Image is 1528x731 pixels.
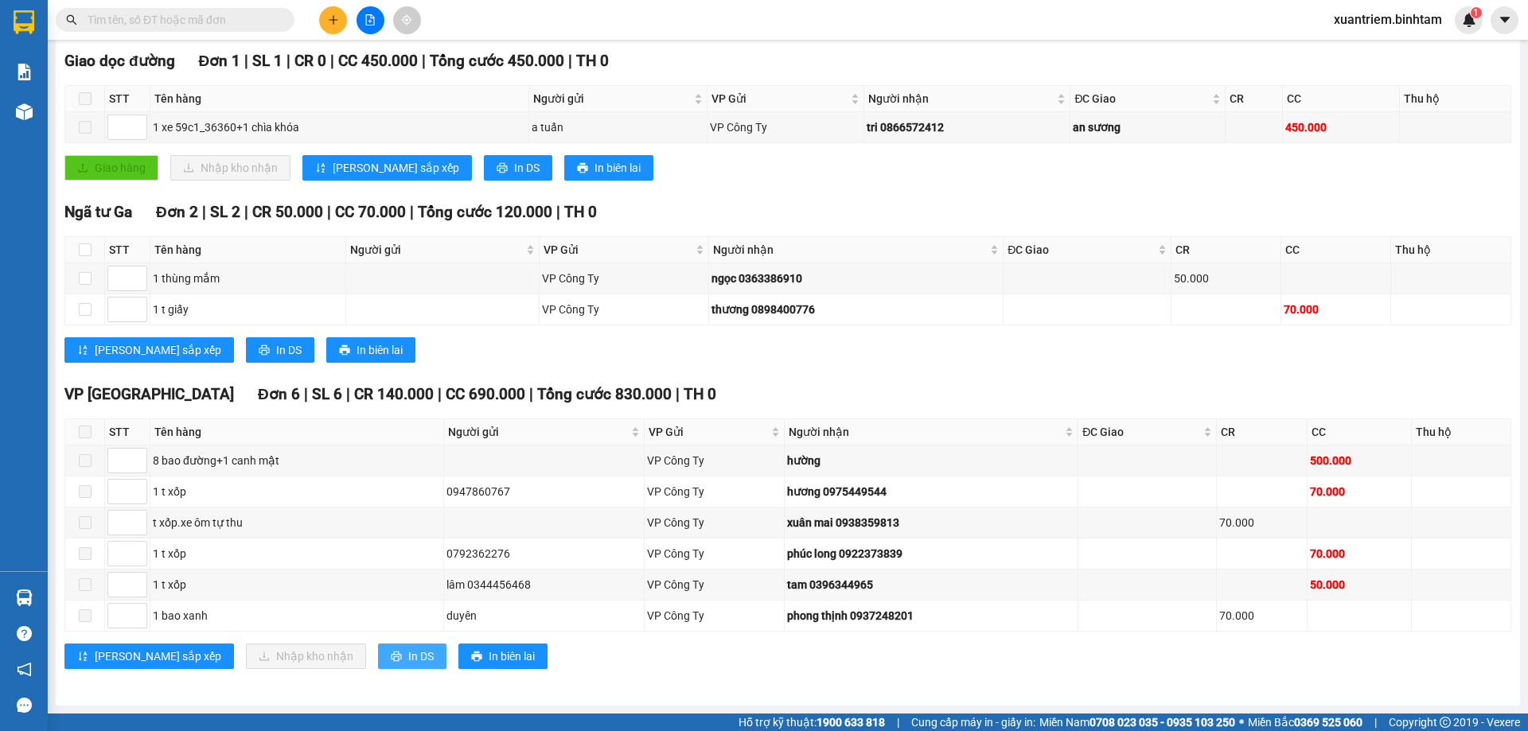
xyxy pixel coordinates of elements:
div: 0947860767 [446,483,641,500]
th: STT [105,419,150,445]
span: Hỗ trợ kỹ thuật: [739,714,885,731]
img: warehouse-icon [16,103,33,120]
span: printer [497,162,508,175]
span: In DS [276,341,302,359]
div: 1 t xốp [153,545,441,562]
span: sort-ascending [77,344,88,357]
span: Miền Bắc [1248,714,1362,731]
span: xuantriem.binhtam [1321,10,1455,29]
span: Cung cấp máy in - giấy in: [911,714,1035,731]
span: CR 50.000 [252,203,323,221]
td: VP Công Ty [540,263,709,294]
th: STT [105,237,150,263]
td: VP Công Ty [645,601,785,632]
div: 50.000 [1174,270,1278,287]
span: | [568,52,572,70]
th: CR [1226,86,1283,112]
div: VP Công Ty [647,514,782,531]
th: Thu hộ [1412,419,1511,445]
strong: 0369 525 060 [1294,716,1362,729]
div: 70.000 [1219,514,1304,531]
span: | [202,203,206,221]
span: Người nhận [713,241,987,259]
th: CC [1283,86,1400,112]
span: | [244,203,248,221]
span: TH 0 [576,52,609,70]
span: In DS [514,159,540,177]
span: Đơn 6 [258,385,300,403]
div: an sương [1073,119,1222,136]
img: icon-new-feature [1462,13,1476,27]
div: VP Công Ty [542,270,706,287]
span: Đơn 2 [156,203,198,221]
div: t xốp.xe ôm tự thu [153,514,441,531]
span: plus [328,14,339,25]
span: sort-ascending [77,651,88,663]
button: downloadNhập kho nhận [170,155,290,181]
div: hường [787,452,1076,469]
button: file-add [357,6,384,34]
div: phúc long 0922373839 [787,545,1076,562]
div: 70.000 [1219,607,1304,624]
div: VP Công Ty [647,452,782,469]
div: 50.000 [1310,576,1409,593]
span: In biên lai [594,159,641,177]
input: Tìm tên, số ĐT hoặc mã đơn [88,11,275,29]
span: Người nhận [868,90,1054,107]
button: sort-ascending[PERSON_NAME] sắp xếp [64,644,234,669]
div: VP Công Ty [647,607,782,624]
span: Đơn 1 [199,52,241,70]
th: CR [1217,419,1308,445]
span: Tổng cước 830.000 [537,385,672,403]
div: tri 0866572412 [867,119,1067,136]
span: In biên lai [357,341,403,359]
img: warehouse-icon [16,589,33,606]
th: STT [105,86,150,112]
span: file-add [364,14,376,25]
div: 1 t xốp [153,483,441,500]
div: 1 bao xanh [153,607,441,624]
span: aim [401,14,412,25]
td: VP Công Ty [645,570,785,601]
div: 1 t giấy [153,301,343,318]
span: Tổng cước 120.000 [418,203,552,221]
span: message [17,698,32,713]
strong: 1900 633 818 [817,716,885,729]
button: sort-ascending[PERSON_NAME] sắp xếp [64,337,234,363]
div: 1 xe 59c1_36360+1 chìa khóa [153,119,526,136]
div: VP Công Ty [647,576,782,593]
th: CR [1171,237,1281,263]
span: CC 70.000 [335,203,406,221]
span: copyright [1440,717,1451,728]
span: | [330,52,334,70]
button: printerIn DS [484,155,552,181]
button: printerIn biên lai [458,644,548,669]
span: CC 450.000 [338,52,418,70]
div: 0792362276 [446,545,641,562]
div: 70.000 [1310,483,1409,500]
div: a tuấn [532,119,704,136]
button: printerIn DS [246,337,314,363]
div: duyên [446,607,641,624]
span: CR 140.000 [354,385,434,403]
span: ⚪️ [1239,719,1244,725]
span: | [346,385,350,403]
span: SL 2 [210,203,240,221]
div: VP Công Ty [542,301,706,318]
button: downloadNhập kho nhận [246,644,366,669]
button: aim [393,6,421,34]
span: | [327,203,331,221]
button: plus [319,6,347,34]
span: Ngã tư Ga [64,203,132,221]
div: 500.000 [1310,452,1409,469]
span: Giao dọc đường [64,52,175,70]
td: VP Công Ty [540,294,709,325]
button: caret-down [1491,6,1518,34]
td: VP Công Ty [645,445,785,476]
span: ĐC Giao [1082,423,1200,441]
div: 1 t xốp [153,576,441,593]
div: phong thịnh 0937248201 [787,607,1076,624]
div: xuân mai 0938359813 [787,514,1076,531]
div: VP Công Ty [710,119,861,136]
span: | [529,385,533,403]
